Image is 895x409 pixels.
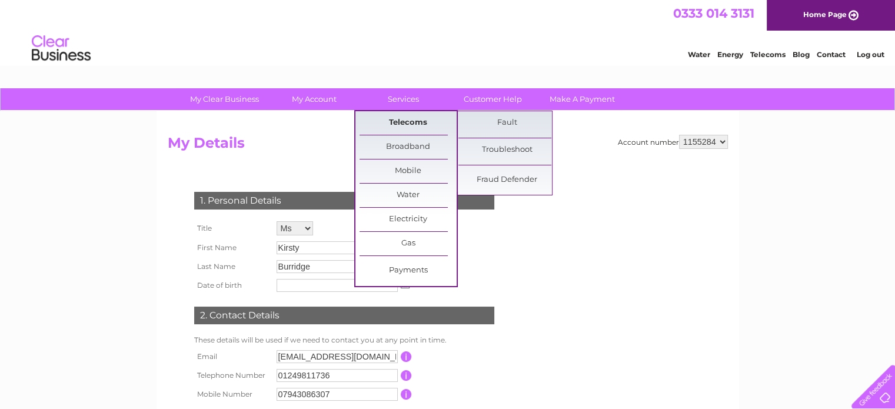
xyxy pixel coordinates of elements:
[360,184,457,207] a: Water
[191,366,274,385] th: Telephone Number
[191,238,274,257] th: First Name
[360,159,457,183] a: Mobile
[458,168,555,192] a: Fraud Defender
[534,88,631,110] a: Make A Payment
[191,385,274,404] th: Mobile Number
[191,347,274,366] th: Email
[360,135,457,159] a: Broadband
[618,135,728,149] div: Account number
[265,88,362,110] a: My Account
[191,218,274,238] th: Title
[817,50,846,59] a: Contact
[688,50,710,59] a: Water
[176,88,273,110] a: My Clear Business
[673,6,754,21] a: 0333 014 3131
[360,232,457,255] a: Gas
[401,389,412,400] input: Information
[458,138,555,162] a: Troubleshoot
[191,333,497,347] td: These details will be used if we need to contact you at any point in time.
[194,192,494,210] div: 1. Personal Details
[444,88,541,110] a: Customer Help
[458,111,555,135] a: Fault
[750,50,786,59] a: Telecoms
[360,259,457,282] a: Payments
[360,111,457,135] a: Telecoms
[31,31,91,66] img: logo.png
[856,50,884,59] a: Log out
[355,88,452,110] a: Services
[717,50,743,59] a: Energy
[168,135,728,157] h2: My Details
[401,351,412,362] input: Information
[191,276,274,295] th: Date of birth
[191,257,274,276] th: Last Name
[401,370,412,381] input: Information
[793,50,810,59] a: Blog
[194,307,494,324] div: 2. Contact Details
[170,6,726,57] div: Clear Business is a trading name of Verastar Limited (registered in [GEOGRAPHIC_DATA] No. 3667643...
[360,208,457,231] a: Electricity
